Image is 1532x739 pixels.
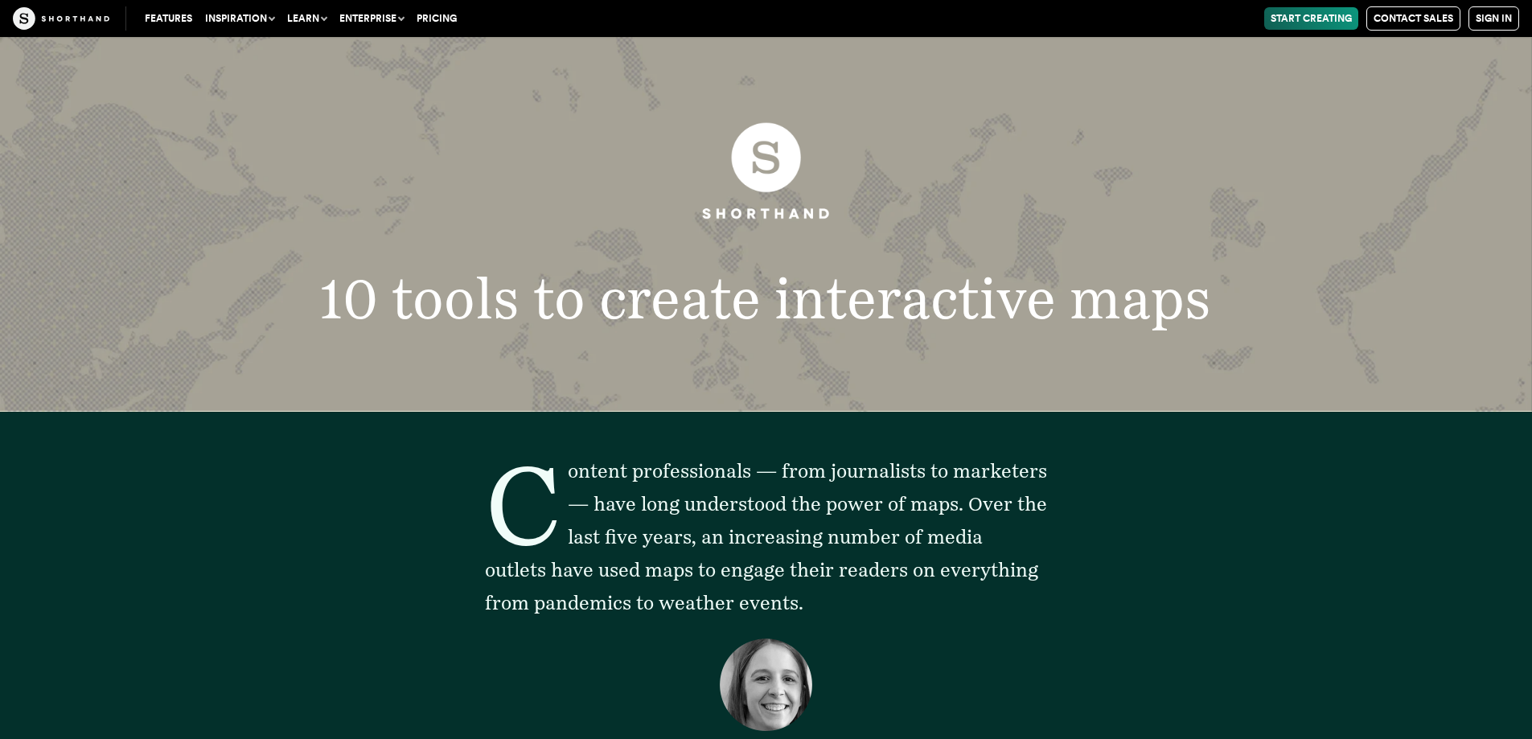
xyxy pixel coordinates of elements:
[199,7,281,30] button: Inspiration
[243,271,1288,327] h1: 10 tools to create interactive maps
[138,7,199,30] a: Features
[410,7,463,30] a: Pricing
[485,459,1047,614] span: Content professionals — from journalists to marketers — have long understood the power of maps. O...
[281,7,333,30] button: Learn
[13,7,109,30] img: The Craft
[1264,7,1358,30] a: Start Creating
[1366,6,1460,31] a: Contact Sales
[333,7,410,30] button: Enterprise
[1468,6,1519,31] a: Sign in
